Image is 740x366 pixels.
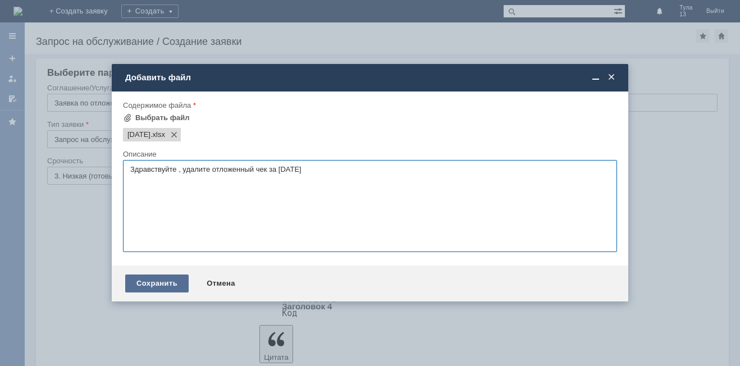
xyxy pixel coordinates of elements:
span: 29.09.2025.xlsx [150,130,165,139]
div: Описание [123,150,615,158]
span: Свернуть (Ctrl + M) [590,72,601,83]
div: Содержимое файла [123,102,615,109]
span: Закрыть [606,72,617,83]
div: Добавить файл [125,72,617,83]
span: 29.09.2025.xlsx [127,130,150,139]
div: Выбрать файл [135,113,190,122]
